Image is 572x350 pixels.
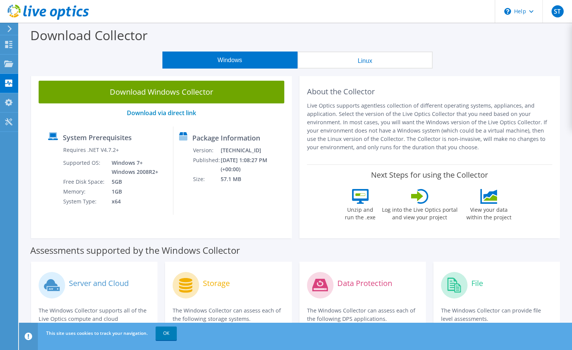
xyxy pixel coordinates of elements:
[63,134,132,141] label: System Prerequisites
[30,247,240,254] label: Assessments supported by the Windows Collector
[307,87,553,96] h2: About the Collector
[106,158,160,177] td: Windows 7+ Windows 2008R2+
[30,27,148,44] label: Download Collector
[298,52,433,69] button: Linux
[220,145,288,155] td: [TECHNICAL_ID]
[156,327,177,340] a: OK
[193,174,220,184] td: Size:
[471,280,483,287] label: File
[203,280,230,287] label: Storage
[39,81,284,103] a: Download Windows Collector
[63,146,119,154] label: Requires .NET V4.7.2+
[192,134,260,142] label: Package Information
[173,306,284,323] p: The Windows Collector can assess each of the following storage systems.
[106,197,160,206] td: x64
[371,170,488,180] label: Next Steps for using the Collector
[441,306,552,323] p: The Windows Collector can provide file level assessments.
[343,204,378,221] label: Unzip and run the .exe
[63,197,106,206] td: System Type:
[337,280,392,287] label: Data Protection
[193,155,220,174] td: Published:
[220,155,288,174] td: [DATE] 1:08:27 PM (+00:00)
[462,204,516,221] label: View your data within the project
[382,204,458,221] label: Log into the Live Optics portal and view your project
[307,102,553,152] p: Live Optics supports agentless collection of different operating systems, appliances, and applica...
[162,52,298,69] button: Windows
[307,306,418,323] p: The Windows Collector can assess each of the following DPS applications.
[220,174,288,184] td: 57.1 MB
[63,187,106,197] td: Memory:
[46,330,148,336] span: This site uses cookies to track your navigation.
[193,145,220,155] td: Version:
[39,306,150,331] p: The Windows Collector supports all of the Live Optics compute and cloud assessments.
[504,8,511,15] svg: \n
[106,177,160,187] td: 5GB
[552,5,564,17] span: ST
[69,280,129,287] label: Server and Cloud
[106,187,160,197] td: 1GB
[63,177,106,187] td: Free Disk Space:
[127,109,196,117] a: Download via direct link
[63,158,106,177] td: Supported OS:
